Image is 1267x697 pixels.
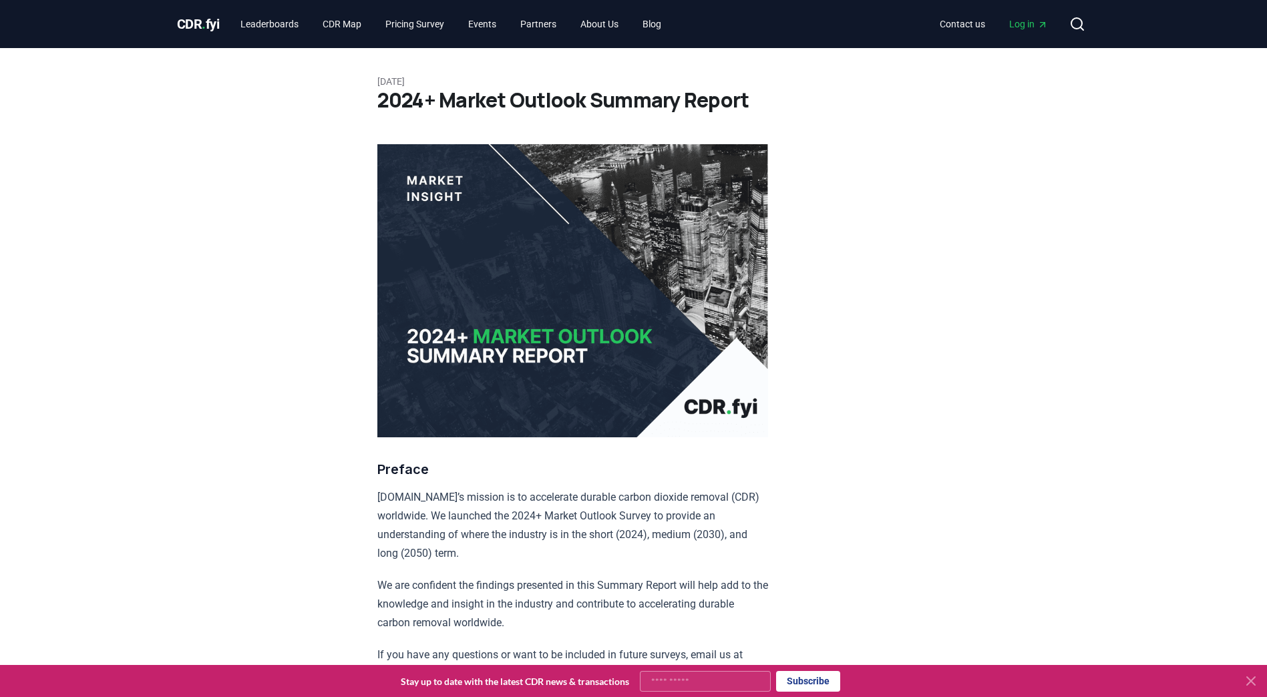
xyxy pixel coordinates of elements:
h3: Preface [377,459,768,480]
a: CDR.fyi [177,15,220,33]
a: Pricing Survey [375,12,455,36]
img: blog post image [377,144,768,437]
a: Log in [999,12,1059,36]
h1: 2024+ Market Outlook Summary Report [377,88,890,112]
a: Blog [632,12,672,36]
a: Contact us [929,12,996,36]
p: [DATE] [377,75,890,88]
nav: Main [230,12,672,36]
p: [DOMAIN_NAME]’s mission is to accelerate durable carbon dioxide removal (CDR) worldwide. We launc... [377,488,768,563]
span: Log in [1009,17,1048,31]
p: We are confident the findings presented in this Summary Report will help add to the knowledge and... [377,576,768,632]
a: About Us [570,12,629,36]
a: CDR Map [312,12,372,36]
a: Partners [510,12,567,36]
p: If you have any questions or want to be included in future surveys, email us at [EMAIL_ADDRESS][D... [377,646,768,683]
nav: Main [929,12,1059,36]
span: CDR fyi [177,16,220,32]
a: Leaderboards [230,12,309,36]
a: Events [458,12,507,36]
span: . [202,16,206,32]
